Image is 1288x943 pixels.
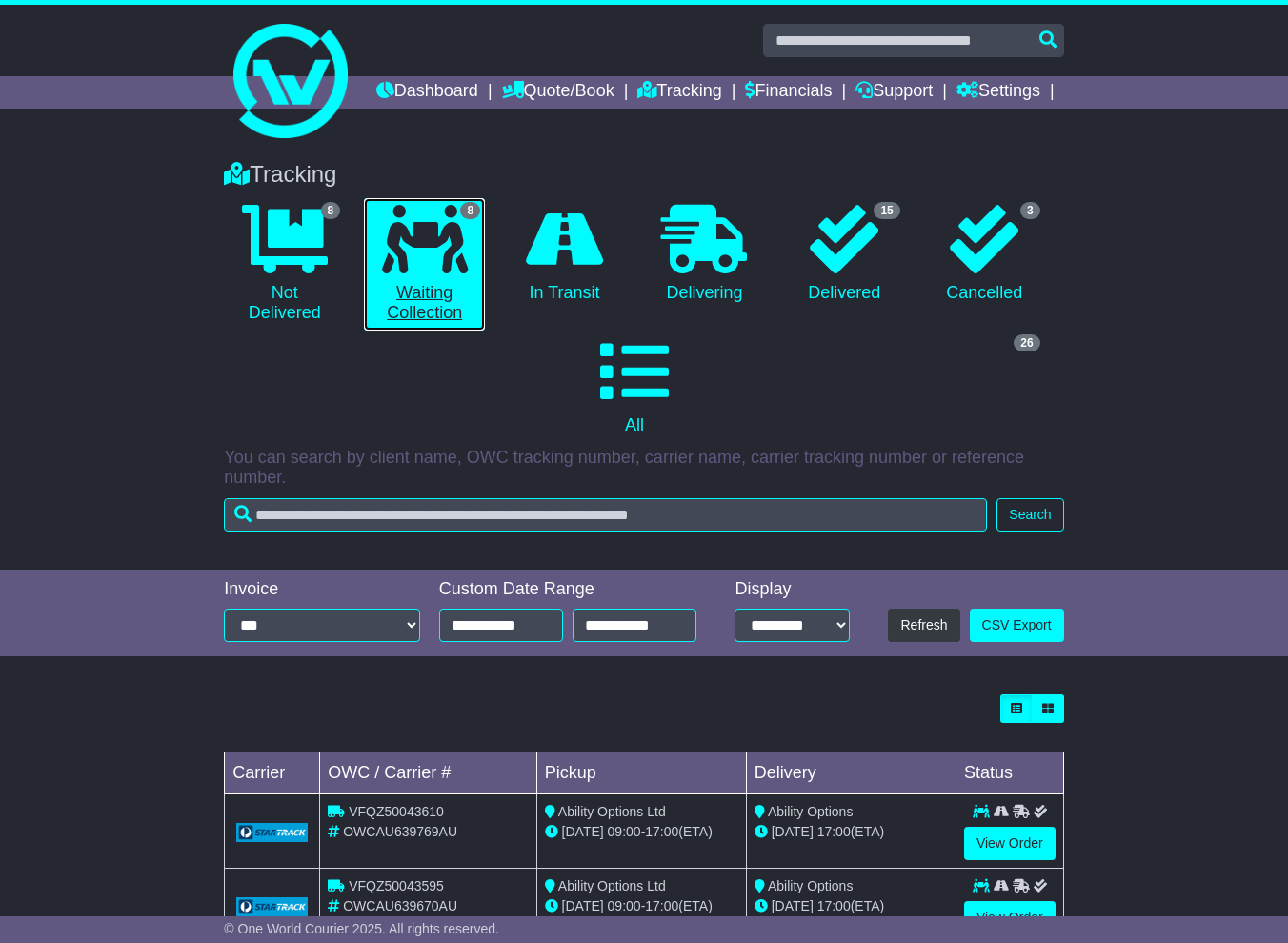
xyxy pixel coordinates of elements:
[964,827,1056,860] a: View Order
[376,76,478,109] a: Dashboard
[349,878,444,893] span: VFQZ50043595
[545,896,738,916] div: - (ETA)
[321,202,341,219] span: 8
[536,752,746,794] td: Pickup
[214,161,1073,189] div: Tracking
[349,804,444,819] span: VFQZ50043610
[1020,202,1040,219] span: 3
[460,202,480,219] span: 8
[504,198,625,311] a: In Transit
[224,448,1063,489] p: You can search by client name, OWC tracking number, carrier name, carrier tracking number or refe...
[970,609,1064,642] a: CSV Export
[558,878,666,893] span: Ability Options Ltd
[768,878,853,893] span: Ability Options
[755,896,948,916] div: (ETA)
[343,824,457,839] span: OWCAU639769AU
[558,804,666,819] span: Ability Options Ltd
[772,898,814,913] span: [DATE]
[608,898,641,913] span: 09:00
[224,331,1044,443] a: 26 All
[735,579,850,600] div: Display
[964,901,1056,934] a: View Order
[746,752,956,794] td: Delivery
[645,824,678,839] span: 17:00
[1014,334,1039,351] span: 26
[562,824,604,839] span: [DATE]
[320,752,536,794] td: OWC / Carrier #
[236,823,308,842] img: GetCarrierServiceLogo
[745,76,832,109] a: Financials
[236,897,308,916] img: GetCarrierServiceLogo
[224,579,419,600] div: Invoice
[817,824,851,839] span: 17:00
[645,898,678,913] span: 17:00
[874,202,899,219] span: 15
[637,76,721,109] a: Tracking
[768,804,853,819] span: Ability Options
[224,921,499,936] span: © One World Courier 2025. All rights reserved.
[502,76,614,109] a: Quote/Book
[784,198,905,311] a: 15 Delivered
[888,609,959,642] button: Refresh
[772,824,814,839] span: [DATE]
[364,198,485,331] a: 8 Waiting Collection
[924,198,1045,311] a: 3 Cancelled
[817,898,851,913] span: 17:00
[562,898,604,913] span: [DATE]
[225,752,320,794] td: Carrier
[343,898,457,913] span: OWCAU639670AU
[608,824,641,839] span: 09:00
[545,822,738,842] div: - (ETA)
[439,579,706,600] div: Custom Date Range
[855,76,933,109] a: Support
[956,76,1040,109] a: Settings
[755,822,948,842] div: (ETA)
[224,198,345,331] a: 8 Not Delivered
[644,198,765,311] a: Delivering
[996,498,1063,532] button: Search
[956,752,1063,794] td: Status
